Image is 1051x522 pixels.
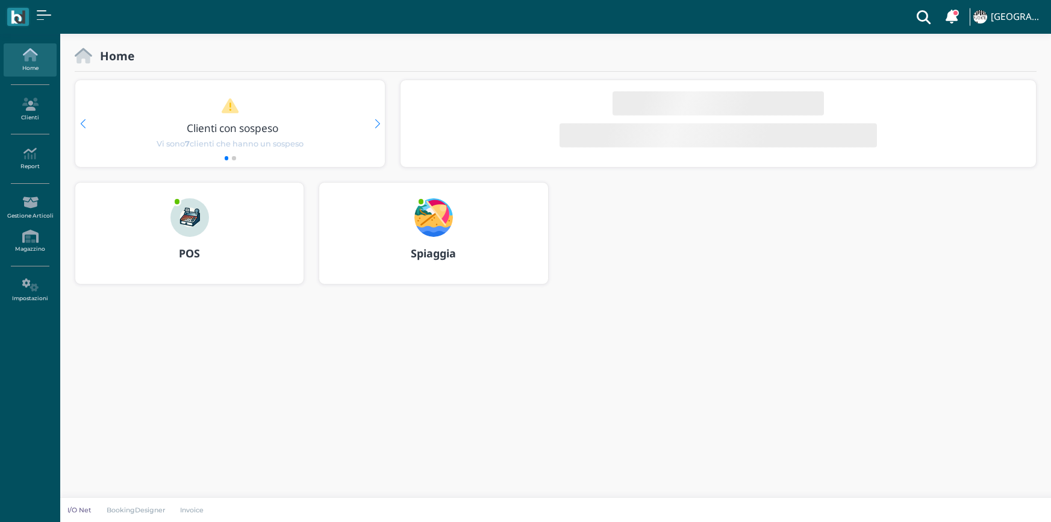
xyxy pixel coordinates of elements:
[4,191,56,224] a: Gestione Articoli
[4,274,56,307] a: Impostazioni
[971,2,1044,31] a: ... [GEOGRAPHIC_DATA]
[4,225,56,258] a: Magazzino
[375,119,380,128] div: Next slide
[4,93,56,126] a: Clienti
[11,10,25,24] img: logo
[98,98,362,149] a: Clienti con sospeso Vi sono7clienti che hanno un sospeso
[973,10,987,24] img: ...
[92,49,134,62] h2: Home
[101,122,364,134] h3: Clienti con sospeso
[991,12,1044,22] h4: [GEOGRAPHIC_DATA]
[411,246,456,260] b: Spiaggia
[965,485,1041,512] iframe: Help widget launcher
[157,138,304,149] span: Vi sono clienti che hanno un sospeso
[75,182,304,299] a: ... POS
[185,139,190,148] b: 7
[75,80,385,167] div: 1 / 2
[80,119,86,128] div: Previous slide
[179,246,200,260] b: POS
[414,198,453,237] img: ...
[170,198,209,237] img: ...
[4,43,56,77] a: Home
[4,142,56,175] a: Report
[319,182,548,299] a: ... Spiaggia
